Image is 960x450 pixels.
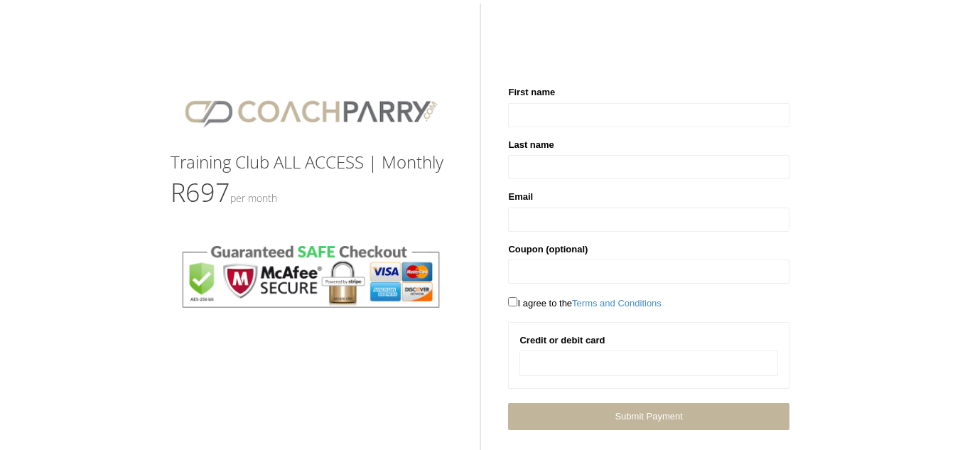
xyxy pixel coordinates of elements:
[508,403,789,429] a: Submit Payment
[230,191,277,205] small: Per Month
[508,85,555,100] label: First name
[171,153,451,171] h3: Training Club ALL ACCESS | Monthly
[508,138,554,152] label: Last name
[508,298,661,309] span: I agree to the
[171,85,451,139] img: CPlogo.png
[519,333,605,348] label: Credit or debit card
[529,357,768,369] iframe: Secure card payment input frame
[508,190,533,204] label: Email
[572,298,662,309] a: Terms and Conditions
[171,175,277,210] span: R697
[615,411,682,422] span: Submit Payment
[508,242,588,257] label: Coupon (optional)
